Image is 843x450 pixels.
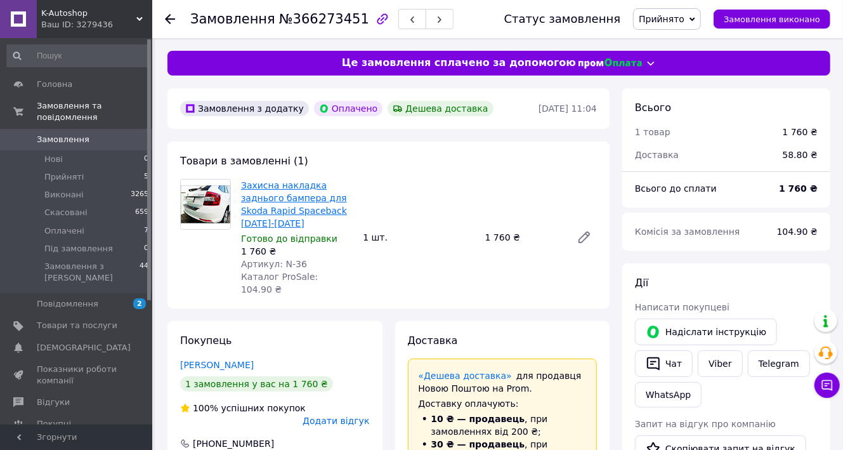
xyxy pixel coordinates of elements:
div: 1 760 ₴ [783,126,818,138]
div: для продавця Новою Поштою на Prom. [419,369,587,395]
span: K-Autoshop [41,8,136,19]
a: Telegram [748,350,810,377]
span: 10 ₴ — продавець [431,414,525,424]
span: 0 [144,154,148,165]
a: «Дешева доставка» [419,371,512,381]
div: Повернутися назад [165,13,175,25]
div: Дешева доставка [388,101,493,116]
button: Надіслати інструкцію [635,319,777,345]
span: Прийняті [44,171,84,183]
span: Показники роботи компанії [37,364,117,387]
div: Доставку оплачують: [419,397,587,410]
span: Товари в замовленні (1) [180,155,308,167]
div: успішних покупок [180,402,306,414]
span: Всього до сплати [635,183,717,194]
span: 7 [144,225,148,237]
li: , при замовленнях від 200 ₴; [419,413,587,438]
span: Замовлення [190,11,275,27]
div: Оплачено [314,101,382,116]
span: Покупці [37,418,71,430]
div: 1 760 ₴ [241,245,353,258]
span: Написати покупцеві [635,302,729,312]
span: 3265 [131,189,148,201]
span: 104.90 ₴ [777,227,818,237]
div: Статус замовлення [504,13,621,25]
span: Комісія за замовлення [635,227,740,237]
a: Редагувати [572,225,597,250]
div: Ваш ID: 3279436 [41,19,152,30]
a: WhatsApp [635,382,702,407]
span: 100% [193,403,218,413]
img: Захисна накладка заднього бампера для Skoda Rapid Spaceback 2013-2019 [181,185,230,223]
span: Скасовані [44,207,88,218]
span: Нові [44,154,63,165]
span: Замовлення та повідомлення [37,100,152,123]
span: Каталог ProSale: 104.90 ₴ [241,272,318,294]
span: 659 [135,207,148,218]
div: Замовлення з додатку [180,101,309,116]
span: Головна [37,79,72,90]
span: №366273451 [279,11,369,27]
div: 1 замовлення у вас на 1 760 ₴ [180,376,333,392]
span: Артикул: N-36 [241,259,307,269]
span: Замовлення виконано [724,15,820,24]
span: Прийнято [639,14,684,24]
b: 1 760 ₴ [779,183,818,194]
span: 1 товар [635,127,670,137]
span: Дії [635,277,648,289]
span: Товари та послуги [37,320,117,331]
span: Доставка [635,150,679,160]
span: Всього [635,102,671,114]
a: Viber [698,350,742,377]
div: 1 760 ₴ [480,228,566,246]
time: [DATE] 11:04 [539,103,597,114]
span: Покупець [180,334,232,347]
button: Чат з покупцем [814,373,840,398]
div: [PHONE_NUMBER] [192,437,275,450]
span: [DEMOGRAPHIC_DATA] [37,342,131,354]
span: Замовлення [37,134,89,145]
div: 1 шт. [358,228,480,246]
span: Оплачені [44,225,84,237]
span: 0 [144,243,148,255]
div: 58.80 ₴ [775,141,825,169]
span: 30 ₴ — продавець [431,439,525,449]
span: Запит на відгук про компанію [635,419,776,429]
a: Захисна накладка заднього бампера для Skoda Rapid Spaceback [DATE]-[DATE] [241,180,347,228]
span: Готово до відправки [241,234,337,244]
a: [PERSON_NAME] [180,360,254,370]
span: Відгуки [37,397,70,408]
span: 44 [140,261,148,284]
span: Додати відгук [303,416,369,426]
span: Повідомлення [37,298,98,310]
span: Замовлення з [PERSON_NAME] [44,261,140,284]
span: 5 [144,171,148,183]
span: Це замовлення сплачено за допомогою [342,56,576,70]
input: Пошук [6,44,150,67]
span: Доставка [408,334,458,347]
button: Замовлення виконано [714,10,830,29]
span: Виконані [44,189,84,201]
span: 2 [133,298,146,309]
span: Під замовлення [44,243,113,255]
button: Чат [635,350,693,377]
